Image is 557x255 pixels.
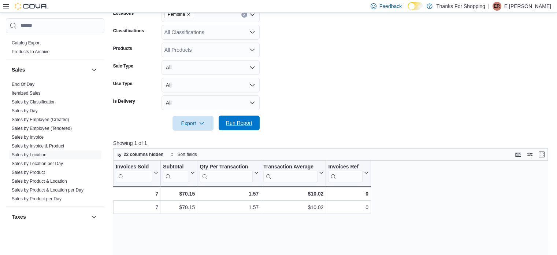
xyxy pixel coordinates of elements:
[116,163,152,182] div: Invoices Sold
[12,82,34,87] a: End Of Day
[12,108,38,113] a: Sales by Day
[12,108,38,114] span: Sales by Day
[115,189,158,198] div: 7
[124,152,164,157] span: 22 columns hidden
[488,2,490,11] p: |
[12,161,63,167] span: Sales by Location per Day
[12,196,62,201] a: Sales by Product per Day
[219,116,260,130] button: Run Report
[263,163,318,170] div: Transaction Average
[12,152,47,157] a: Sales by Location
[226,119,252,127] span: Run Report
[263,203,323,212] div: $10.02
[186,12,191,17] button: Remove Pembina from selection in this group
[514,150,523,159] button: Keyboard shortcuts
[12,40,41,45] a: Catalog Export
[12,152,47,158] span: Sales by Location
[161,60,260,75] button: All
[113,63,133,69] label: Sale Type
[163,163,189,182] div: Subtotal
[163,163,195,182] button: Subtotal
[12,213,88,221] button: Taxes
[12,196,62,202] span: Sales by Product per Day
[113,28,144,34] label: Classifications
[494,2,500,11] span: ER
[249,47,255,53] button: Open list of options
[6,80,104,206] div: Sales
[12,81,34,87] span: End Of Day
[90,65,99,74] button: Sales
[12,66,25,73] h3: Sales
[177,116,209,131] span: Export
[12,49,49,55] span: Products to Archive
[90,212,99,221] button: Taxes
[12,90,41,96] span: Itemized Sales
[163,163,189,170] div: Subtotal
[408,2,423,10] input: Dark Mode
[12,126,72,131] a: Sales by Employee (Tendered)
[113,139,552,147] p: Showing 1 of 1
[12,40,41,46] span: Catalog Export
[200,163,253,170] div: Qty Per Transaction
[113,98,135,104] label: Is Delivery
[12,161,63,166] a: Sales by Location per Day
[12,91,41,96] a: Itemized Sales
[163,189,195,198] div: $70.15
[12,187,83,193] span: Sales by Product & Location per Day
[12,49,49,54] a: Products to Archive
[12,213,26,221] h3: Taxes
[526,150,534,159] button: Display options
[113,45,132,51] label: Products
[249,29,255,35] button: Open list of options
[537,150,546,159] button: Enter fullscreen
[328,163,362,182] div: Invoices Ref
[263,163,318,182] div: Transaction Average
[328,163,362,170] div: Invoices Ref
[12,143,64,149] span: Sales by Invoice & Product
[167,150,200,159] button: Sort fields
[200,189,259,198] div: 1.57
[161,95,260,110] button: All
[504,2,551,11] p: E [PERSON_NAME]
[164,10,194,18] span: Pembina
[263,189,323,198] div: $10.02
[12,99,56,105] a: Sales by Classification
[12,125,72,131] span: Sales by Employee (Tendered)
[493,2,501,11] div: E Robert
[6,39,104,59] div: Products
[113,81,132,87] label: Use Type
[328,203,368,212] div: 0
[12,170,45,175] a: Sales by Product
[328,189,368,198] div: 0
[113,10,134,16] label: Locations
[116,163,158,182] button: Invoices Sold
[12,99,56,105] span: Sales by Classification
[12,170,45,175] span: Sales by Product
[263,163,323,182] button: Transaction Average
[114,150,167,159] button: 22 columns hidden
[12,135,44,140] a: Sales by Invoice
[12,143,64,149] a: Sales by Invoice & Product
[163,203,195,212] div: $70.15
[241,12,247,18] button: Clear input
[249,12,255,18] button: Open list of options
[379,3,402,10] span: Feedback
[12,66,88,73] button: Sales
[436,2,485,11] p: Thanks For Shopping
[328,163,368,182] button: Invoices Ref
[12,179,67,184] a: Sales by Product & Location
[177,152,197,157] span: Sort fields
[200,163,253,182] div: Qty Per Transaction
[15,3,48,10] img: Cova
[116,203,158,212] div: 7
[12,117,69,122] a: Sales by Employee (Created)
[168,11,185,18] span: Pembina
[161,78,260,92] button: All
[200,163,259,182] button: Qty Per Transaction
[12,187,83,193] a: Sales by Product & Location per Day
[172,116,213,131] button: Export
